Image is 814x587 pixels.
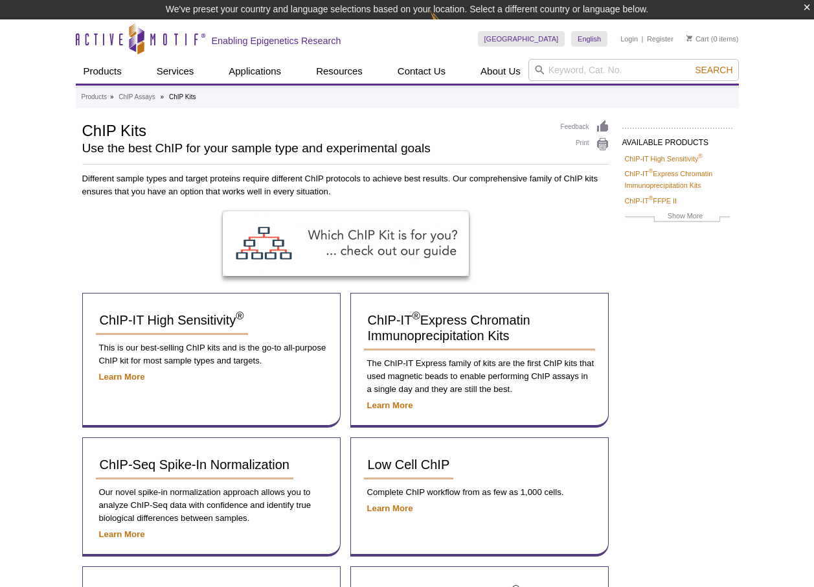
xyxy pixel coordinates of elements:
a: Low Cell ChIP [364,451,454,479]
a: Login [620,34,638,43]
a: English [571,31,607,47]
li: | [642,31,644,47]
a: ChIP-Seq Spike-In Normalization [96,451,293,479]
span: Search [695,65,732,75]
h2: Use the best ChIP for your sample type and experimental goals [82,143,548,154]
a: Products [76,59,130,84]
li: (0 items) [686,31,739,47]
a: Resources [308,59,370,84]
a: Contact Us [390,59,453,84]
li: » [161,93,164,100]
a: ChIP-IT High Sensitivity® [96,306,248,335]
a: Print [561,137,609,152]
span: ChIP-IT High Sensitivity [100,313,244,327]
a: [GEOGRAPHIC_DATA] [478,31,565,47]
a: Applications [221,59,289,84]
a: ChIP-IT High Sensitivity® [625,153,703,165]
sup: ® [649,195,653,201]
a: Products [82,91,107,103]
img: Your Cart [686,35,692,41]
a: Learn More [367,503,413,513]
a: Learn More [99,529,145,539]
span: Low Cell ChIP [368,457,450,472]
p: Different sample types and target proteins require different ChIP protocols to achieve best resul... [82,172,609,198]
p: Our novel spike-in normalization approach allows you to analyze ChIP-Seq data with confidence and... [96,486,327,525]
a: ChIP Assays [119,91,155,103]
a: Cart [686,34,709,43]
p: Complete ChIP workflow from as few as 1,000 cells. [364,486,595,499]
a: Services [149,59,202,84]
sup: ® [649,168,653,175]
h1: ChIP Kits [82,120,548,139]
a: About Us [473,59,528,84]
sup: ® [412,310,420,323]
input: Keyword, Cat. No. [528,59,739,81]
a: ChIP-IT®Express Chromatin Immunoprecipitation Kits [625,168,730,191]
sup: ® [236,310,243,323]
li: » [110,93,114,100]
li: ChIP Kits [169,93,196,100]
span: ChIP-Seq Spike-In Normalization [100,457,289,472]
sup: ® [698,153,703,159]
a: ChIP-IT®Express Chromatin Immunoprecipitation Kits [364,306,595,351]
h2: AVAILABLE PRODUCTS [622,128,732,151]
a: Feedback [561,120,609,134]
a: ChIP-IT®FFPE II [625,195,677,207]
span: ChIP-IT Express Chromatin Immunoprecipitation Kits [368,313,530,343]
img: Change Here [430,10,464,40]
p: The ChIP-IT Express family of kits are the first ChIP kits that used magnetic beads to enable per... [364,357,595,396]
a: Learn More [367,400,413,410]
img: ChIP Kit Selection Guide [223,211,469,276]
a: Show More [625,210,730,225]
h2: Enabling Epigenetics Research [212,35,341,47]
button: Search [691,64,736,76]
a: Register [647,34,673,43]
p: This is our best-selling ChIP kits and is the go-to all-purpose ChIP kit for most sample types an... [96,341,327,367]
a: Learn More [99,372,145,382]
